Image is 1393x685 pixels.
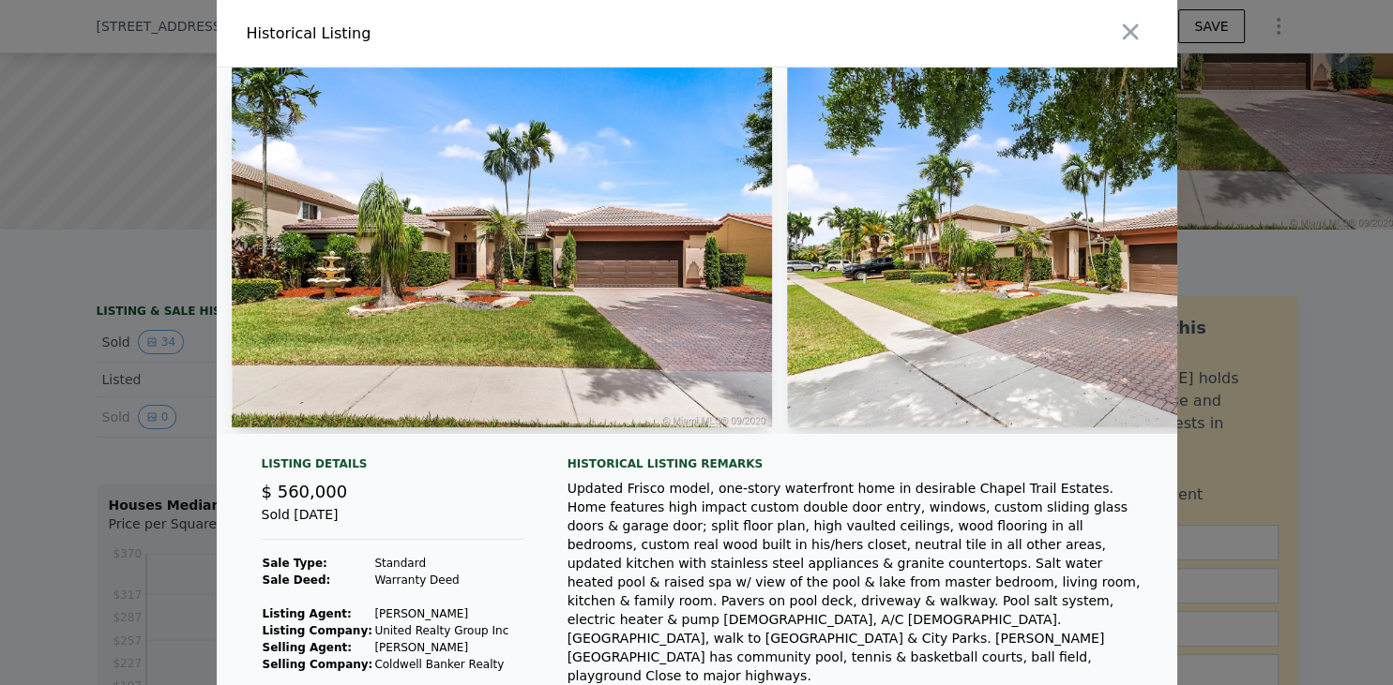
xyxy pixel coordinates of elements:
strong: Selling Company: [263,658,373,671]
div: Historical Listing [247,22,689,45]
td: Standard [373,555,509,572]
td: [PERSON_NAME] [373,639,509,656]
strong: Sale Type: [263,557,327,570]
strong: Selling Agent: [263,641,353,654]
img: Property Img [787,67,1327,427]
td: Coldwell Banker Realty [373,656,509,673]
div: Updated Frisco model, one-story waterfront home in desirable Chapel Trail Estates. Home features ... [568,479,1147,685]
div: Historical Listing remarks [568,456,1147,471]
img: Property Img [232,67,772,427]
div: Sold [DATE] [262,505,522,540]
td: Warranty Deed [373,572,509,588]
td: United Realty Group Inc [373,622,509,639]
div: Listing Details [262,456,522,479]
td: [PERSON_NAME] [373,605,509,622]
strong: Sale Deed: [263,573,331,587]
strong: Listing Company: [263,624,372,637]
strong: Listing Agent: [263,607,352,620]
span: $ 560,000 [262,482,348,501]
